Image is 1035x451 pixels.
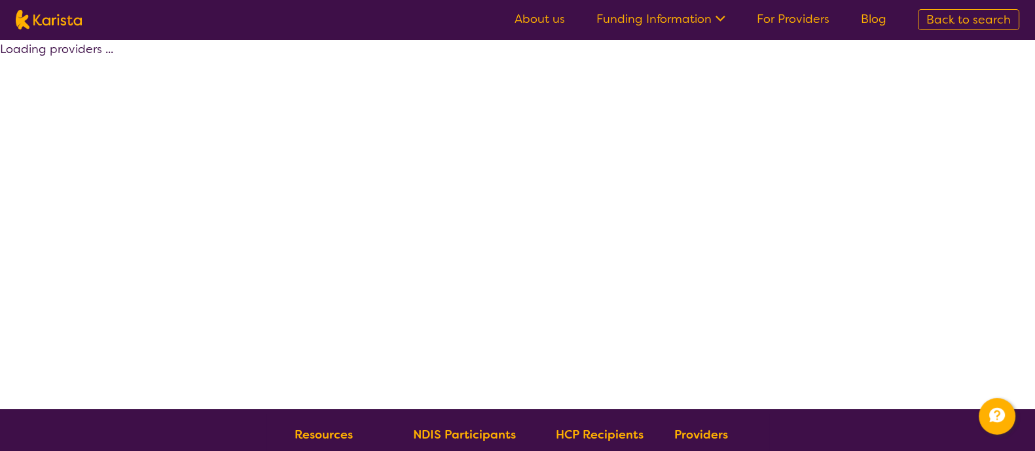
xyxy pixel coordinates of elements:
button: Channel Menu [979,398,1015,435]
a: Back to search [918,9,1019,30]
a: For Providers [757,11,829,27]
a: Funding Information [596,11,725,27]
img: Karista logo [16,10,82,29]
a: Blog [861,11,886,27]
a: About us [515,11,565,27]
b: Providers [674,427,728,442]
span: Back to search [926,12,1011,27]
b: HCP Recipients [556,427,644,442]
b: NDIS Participants [413,427,516,442]
b: Resources [295,427,353,442]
